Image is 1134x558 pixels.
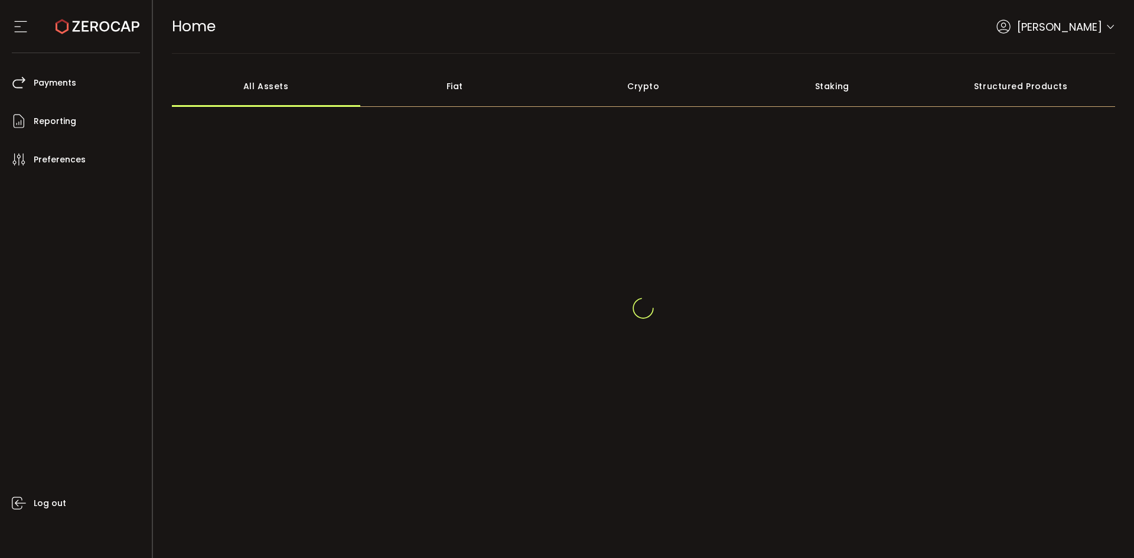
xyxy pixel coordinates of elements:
[1017,19,1102,35] span: [PERSON_NAME]
[549,66,738,107] div: Crypto
[34,495,66,512] span: Log out
[172,66,361,107] div: All Assets
[34,151,86,168] span: Preferences
[360,66,549,107] div: Fiat
[172,16,216,37] span: Home
[927,66,1116,107] div: Structured Products
[34,113,76,130] span: Reporting
[34,74,76,92] span: Payments
[738,66,927,107] div: Staking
